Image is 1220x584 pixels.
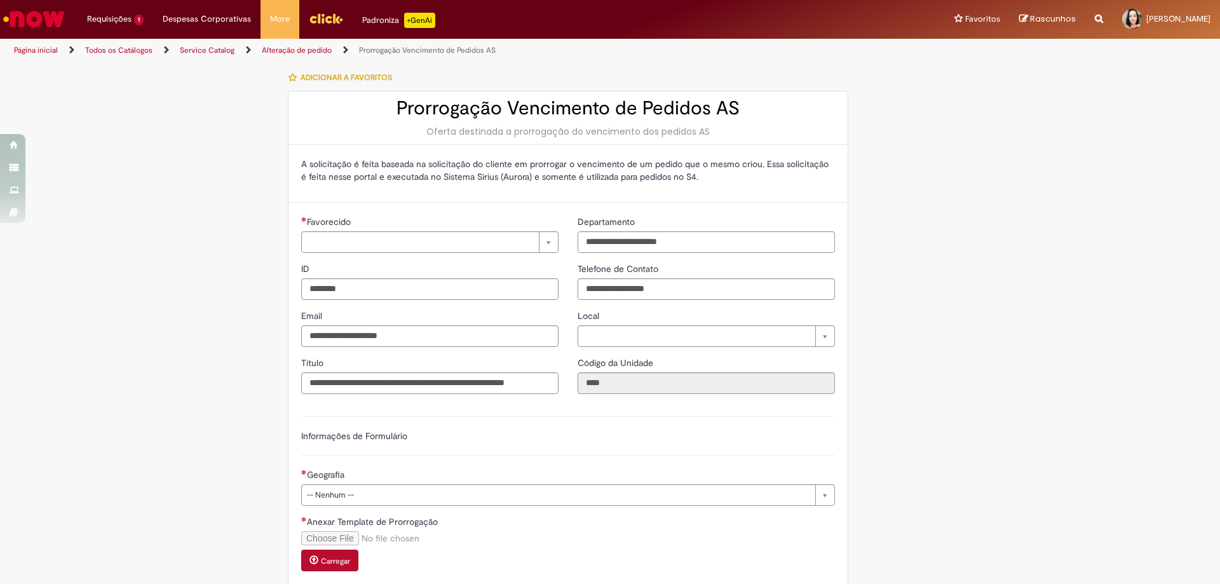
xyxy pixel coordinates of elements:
[301,517,307,522] span: Necessários
[301,125,835,138] div: Oferta destinada a prorrogação do vencimento dos pedidos AS
[301,470,307,475] span: Necessários
[85,45,152,55] a: Todos os Catálogos
[578,372,835,394] input: Código da Unidade
[301,263,312,275] span: ID
[965,13,1000,25] span: Favoritos
[301,372,559,394] input: Título
[301,325,559,347] input: Email
[578,325,835,347] a: Limpar campo Local
[578,310,602,322] span: Local
[578,231,835,253] input: Departamento
[87,13,132,25] span: Requisições
[14,45,58,55] a: Página inicial
[301,72,392,83] span: Adicionar a Favoritos
[301,231,559,253] a: Limpar campo Favorecido
[1019,13,1076,25] a: Rascunhos
[262,45,332,55] a: Alteração de pedido
[301,98,835,119] h2: Prorrogação Vencimento de Pedidos AS
[307,485,809,505] span: -- Nenhum --
[163,13,251,25] span: Despesas Corporativas
[404,13,435,28] p: +GenAi
[288,64,399,91] button: Adicionar a Favoritos
[10,39,804,62] ul: Trilhas de página
[307,516,440,527] span: Anexar Template de Prorrogação
[301,550,358,571] button: Carregar anexo de Anexar Template de Prorrogação Required
[578,357,656,369] label: Somente leitura - Código da Unidade
[301,217,307,222] span: Necessários
[1146,13,1210,24] span: [PERSON_NAME]
[578,263,661,275] span: Telefone de Contato
[1,6,67,32] img: ServiceNow
[321,556,350,566] small: Carregar
[301,278,559,300] input: ID
[307,469,347,480] span: Geografia
[301,430,407,442] label: Informações de Formulário
[578,216,637,227] span: Departamento
[301,357,326,369] span: Título
[301,158,835,183] p: A solicitação é feita baseada na solicitação do cliente em prorrogar o vencimento de um pedido qu...
[359,45,496,55] a: Prorrogação Vencimento de Pedidos AS
[134,15,144,25] span: 1
[362,13,435,28] div: Padroniza
[180,45,234,55] a: Service Catalog
[1030,13,1076,25] span: Rascunhos
[309,9,343,28] img: click_logo_yellow_360x200.png
[270,13,290,25] span: More
[578,278,835,300] input: Telefone de Contato
[307,216,353,227] span: Necessários - Favorecido
[301,310,325,322] span: Email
